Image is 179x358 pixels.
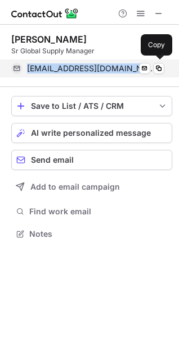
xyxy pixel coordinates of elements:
[11,123,172,143] button: AI write personalized message
[31,128,151,137] span: AI write personalized message
[29,229,168,239] span: Notes
[11,204,172,219] button: Find work email
[11,96,172,116] button: save-profile-one-click
[11,150,172,170] button: Send email
[11,226,172,242] button: Notes
[11,7,79,20] img: ContactOut v5.3.10
[11,34,87,45] div: [PERSON_NAME]
[31,155,74,164] span: Send email
[27,63,156,74] span: [EMAIL_ADDRESS][DOMAIN_NAME]
[11,177,172,197] button: Add to email campaign
[29,206,168,217] span: Find work email
[30,182,120,191] span: Add to email campaign
[31,102,153,111] div: Save to List / ATS / CRM
[11,46,172,56] div: Sr Global Supply Manager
